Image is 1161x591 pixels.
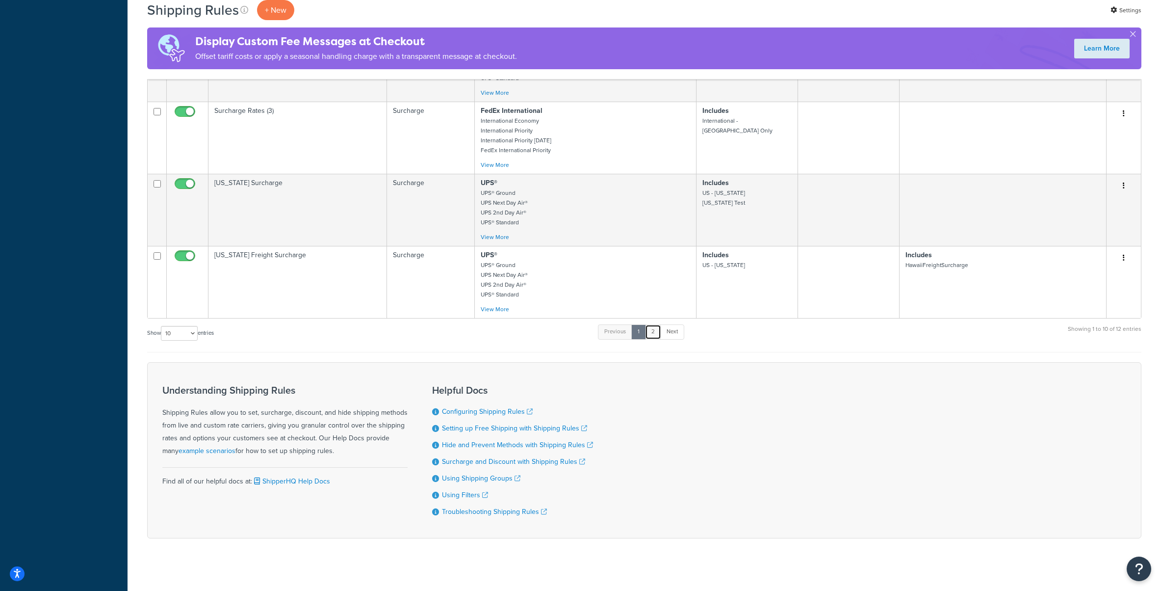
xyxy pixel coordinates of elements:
a: Next [660,324,684,339]
strong: Includes [702,178,729,188]
div: Shipping Rules allow you to set, surcharge, discount, and hide shipping methods from live and cus... [162,385,408,457]
strong: Includes [702,250,729,260]
small: HawaiiFreightSurcharge [905,261,968,269]
a: View More [481,161,509,169]
div: Showing 1 to 10 of 12 entries [1068,323,1141,345]
a: 1 [631,324,646,339]
label: Show entries [147,326,214,341]
p: Offset tariff costs or apply a seasonal handling charge with a transparent message at checkout. [195,50,517,63]
div: Find all of our helpful docs at: [162,467,408,488]
h1: Shipping Rules [147,0,239,20]
td: Surcharge Rates (3) [208,102,387,174]
td: Surcharge [387,246,475,318]
a: ShipperHQ Help Docs [252,476,330,486]
a: View More [481,88,509,97]
img: duties-banner-06bc72dcb5fe05cb3f9472aba00be2ae8eb53ab6f0d8bb03d382ba314ac3c341.png [147,27,195,69]
a: 2 [645,324,661,339]
td: [US_STATE] Freight Surcharge [208,246,387,318]
td: [US_STATE] Surcharge [208,174,387,246]
small: US - [US_STATE] [US_STATE] Test [702,188,745,207]
a: Using Shipping Groups [442,473,520,484]
a: View More [481,233,509,242]
a: Surcharge and Discount with Shipping Rules [442,457,585,467]
td: Surcharge [387,174,475,246]
a: Hide and Prevent Methods with Shipping Rules [442,440,593,450]
strong: UPS® [481,250,497,260]
button: Open Resource Center [1127,557,1151,581]
td: Surcharge [387,102,475,174]
strong: UPS® [481,178,497,188]
a: View More [481,305,509,314]
h4: Display Custom Fee Messages at Checkout [195,33,517,50]
a: Learn More [1074,39,1130,58]
h3: Helpful Docs [432,385,593,396]
small: International - [GEOGRAPHIC_DATA] Only [702,116,773,135]
a: Setting up Free Shipping with Shipping Rules [442,423,587,433]
small: UPS® Ground UPS Next Day Air® UPS 2nd Day Air® UPS® Standard [481,261,528,299]
a: Previous [598,324,632,339]
strong: FedEx International [481,106,542,116]
h3: Understanding Shipping Rules [162,385,408,396]
strong: Includes [702,106,729,116]
a: Configuring Shipping Rules [442,406,533,417]
a: example scenarios [179,446,235,456]
a: Troubleshooting Shipping Rules [442,507,547,517]
select: Showentries [161,326,198,341]
a: Settings [1110,3,1141,17]
small: US - [US_STATE] [702,261,745,269]
small: UPS® Ground UPS Next Day Air® UPS 2nd Day Air® UPS® Standard [481,188,528,227]
small: International Economy International Priority International Priority [DATE] FedEx International Pr... [481,116,551,155]
a: Using Filters [442,490,488,500]
strong: Includes [905,250,932,260]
